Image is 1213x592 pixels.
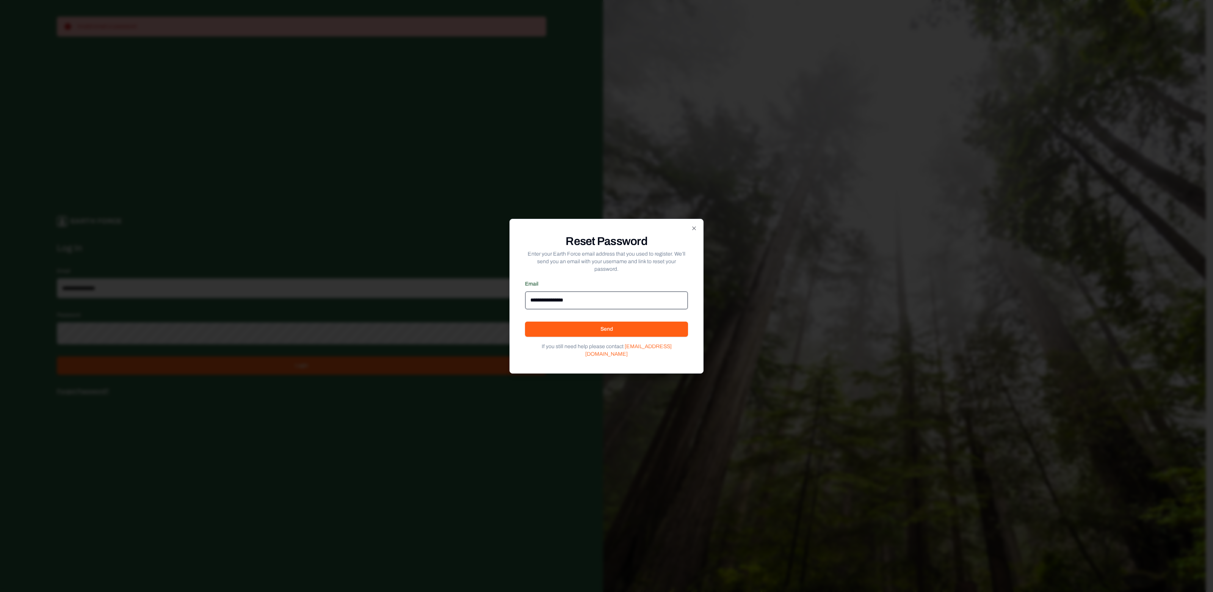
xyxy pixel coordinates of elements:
[525,234,688,248] h2: Reset Password
[525,250,688,273] p: Enter your Earth Force email address that you used to register. We’ll send you an email with your...
[525,322,688,337] button: Send
[585,344,672,357] a: [EMAIL_ADDRESS][DOMAIN_NAME]
[525,281,538,287] label: Email
[525,343,688,358] p: If you still need help please contact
